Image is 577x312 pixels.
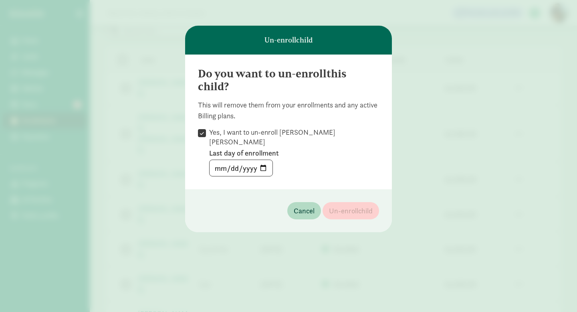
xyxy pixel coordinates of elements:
[537,274,577,312] iframe: Chat Widget
[209,148,379,158] label: Last day of enrollment
[198,99,379,121] div: This will remove them from your enrollments and any active Billing plans.
[287,202,321,219] button: Cancel
[294,205,315,216] span: Cancel
[206,128,379,147] label: Yes, I want to un-enroll [PERSON_NAME] [PERSON_NAME]
[264,36,313,44] h6: Un-enroll child
[329,205,373,216] span: Un-enroll child
[198,67,379,93] h4: Do you want to un-enroll this child?
[323,202,379,219] button: Un-enrollchild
